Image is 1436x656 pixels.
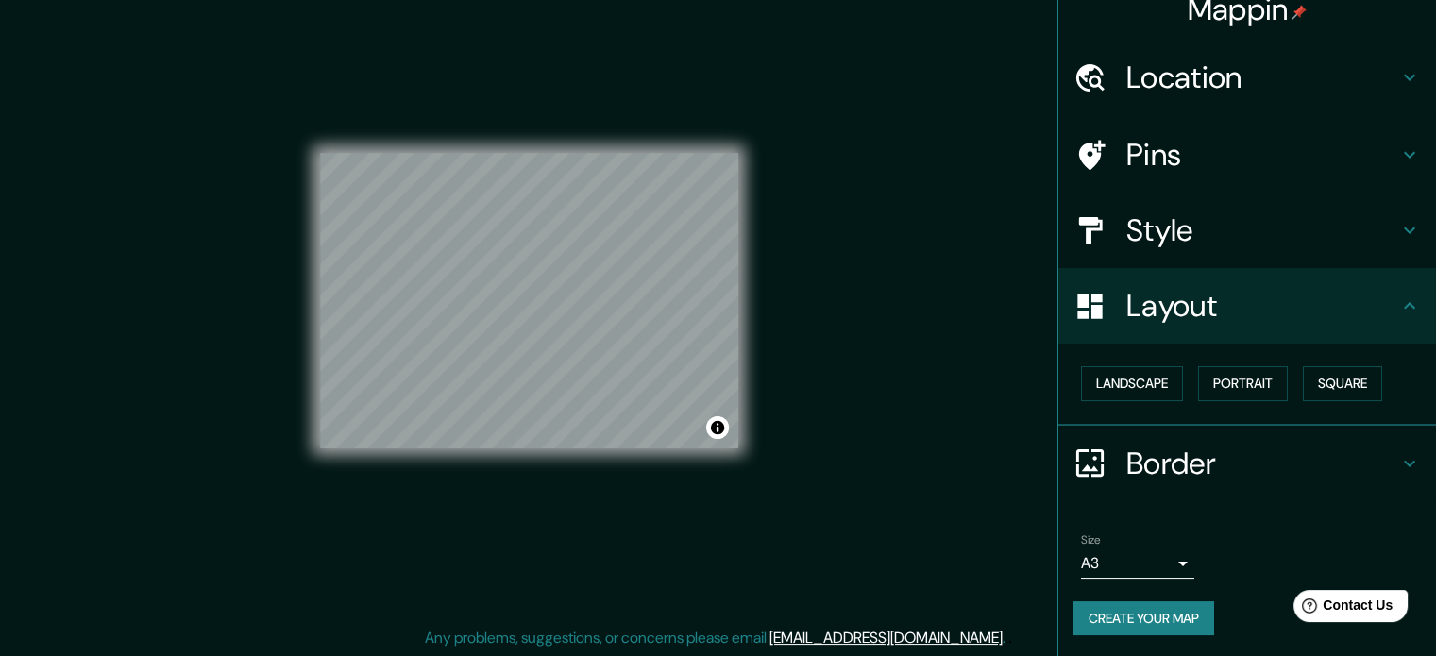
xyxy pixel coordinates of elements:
button: Create your map [1073,601,1214,636]
div: . [1008,627,1012,649]
div: Style [1058,193,1436,268]
button: Square [1303,366,1382,401]
div: Pins [1058,117,1436,193]
div: Location [1058,40,1436,115]
canvas: Map [320,153,738,448]
button: Toggle attribution [706,416,729,439]
p: Any problems, suggestions, or concerns please email . [425,627,1005,649]
img: pin-icon.png [1292,5,1307,20]
h4: Layout [1126,287,1398,325]
div: Layout [1058,268,1436,344]
h4: Border [1126,445,1398,482]
h4: Pins [1126,136,1398,174]
div: . [1005,627,1008,649]
iframe: Help widget launcher [1268,582,1415,635]
h4: Location [1126,59,1398,96]
button: Portrait [1198,366,1288,401]
label: Size [1081,531,1101,547]
div: Border [1058,426,1436,501]
h4: Style [1126,211,1398,249]
a: [EMAIL_ADDRESS][DOMAIN_NAME] [769,628,1003,648]
button: Landscape [1081,366,1183,401]
div: A3 [1081,548,1194,579]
